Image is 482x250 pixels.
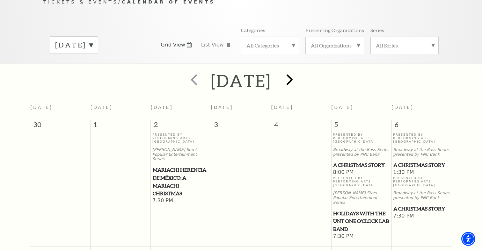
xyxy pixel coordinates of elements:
[333,191,390,205] p: [PERSON_NAME] Steel Popular Entertainment Series
[181,69,205,92] button: prev
[333,210,389,233] span: Holidays with the UNT One O'Clock Lab Band
[391,105,414,110] span: [DATE]
[333,147,390,157] p: Broadway at the Bass Series presented by PNC Bank
[393,161,450,169] a: A Christmas Story
[333,161,389,169] span: A Christmas Story
[393,147,450,157] p: Broadway at the Bass Series presented by PNC Bank
[393,133,450,144] p: Presented By Performing Arts [GEOGRAPHIC_DATA]
[333,176,390,187] p: Presented By Performing Arts [GEOGRAPHIC_DATA]
[246,42,294,49] label: All Categories
[392,120,452,132] span: 6
[161,41,185,48] span: Grid View
[393,213,450,220] span: 7:30 PM
[333,210,390,233] a: Holidays with the UNT One O'Clock Lab Band
[332,120,391,132] span: 5
[152,147,209,161] p: [PERSON_NAME] Steel Popular Entertainment Series
[271,120,331,132] span: 4
[333,133,390,144] p: Presented By Performing Arts [GEOGRAPHIC_DATA]
[211,105,233,110] span: [DATE]
[331,105,354,110] span: [DATE]
[461,232,475,246] div: Accessibility Menu
[393,169,450,176] span: 1:30 PM
[153,166,209,197] span: Mariachi Herencia de México: A Mariachi Christmas
[91,120,150,132] span: 1
[152,133,209,144] p: Presented By Performing Arts [GEOGRAPHIC_DATA]
[152,166,209,197] a: Mariachi Herencia de México: A Mariachi Christmas
[30,120,90,132] span: 30
[277,69,301,92] button: next
[370,27,384,33] p: Series
[311,42,359,49] label: All Organizations
[333,233,390,240] span: 7:30 PM
[30,105,53,110] span: [DATE]
[211,120,271,132] span: 3
[333,169,390,176] span: 8:00 PM
[211,70,271,91] h2: [DATE]
[91,105,113,110] span: [DATE]
[55,40,93,50] label: [DATE]
[271,105,293,110] span: [DATE]
[393,205,450,213] a: A Christmas Story
[151,105,173,110] span: [DATE]
[305,27,364,33] p: Presenting Organizations
[333,161,390,169] a: A Christmas Story
[201,41,224,48] span: List View
[376,42,433,49] label: All Series
[152,197,209,204] span: 7:30 PM
[241,27,265,33] p: Categories
[393,191,450,200] p: Broadway at the Bass Series presented by PNC Bank
[393,176,450,187] p: Presented By Performing Arts [GEOGRAPHIC_DATA]
[151,120,211,132] span: 2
